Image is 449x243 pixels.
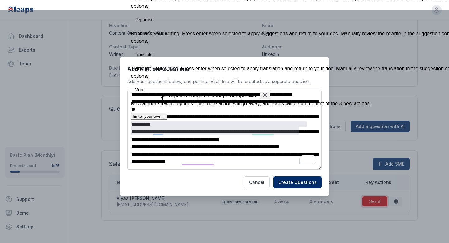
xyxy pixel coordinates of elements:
button: Create Questions [273,176,322,188]
img: Leaps [7,3,47,17]
h3: Add Multiple Questions [127,65,322,73]
textarea: To enrich screen reader interactions, please activate Accessibility in Grammarly extension settings [127,90,322,170]
button: Cancel [244,176,270,188]
p: Add your questions below, one per line. Each line will be created as a separate question. [127,78,322,85]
